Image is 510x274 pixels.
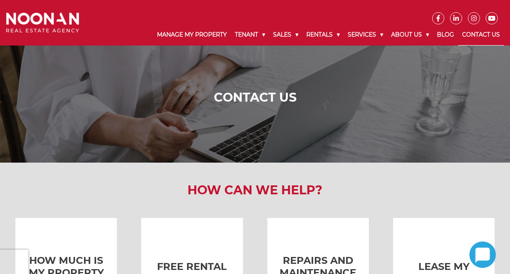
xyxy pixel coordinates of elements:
[458,24,504,46] a: Contact Us
[153,24,231,45] a: Manage My Property
[344,24,387,45] a: Services
[433,24,458,45] a: Blog
[387,24,433,45] a: About Us
[6,13,79,33] img: Noonan Real Estate Agency
[269,24,302,45] a: Sales
[8,90,502,105] h1: Contact Us
[231,24,269,45] a: Tenant
[302,24,344,45] a: Rentals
